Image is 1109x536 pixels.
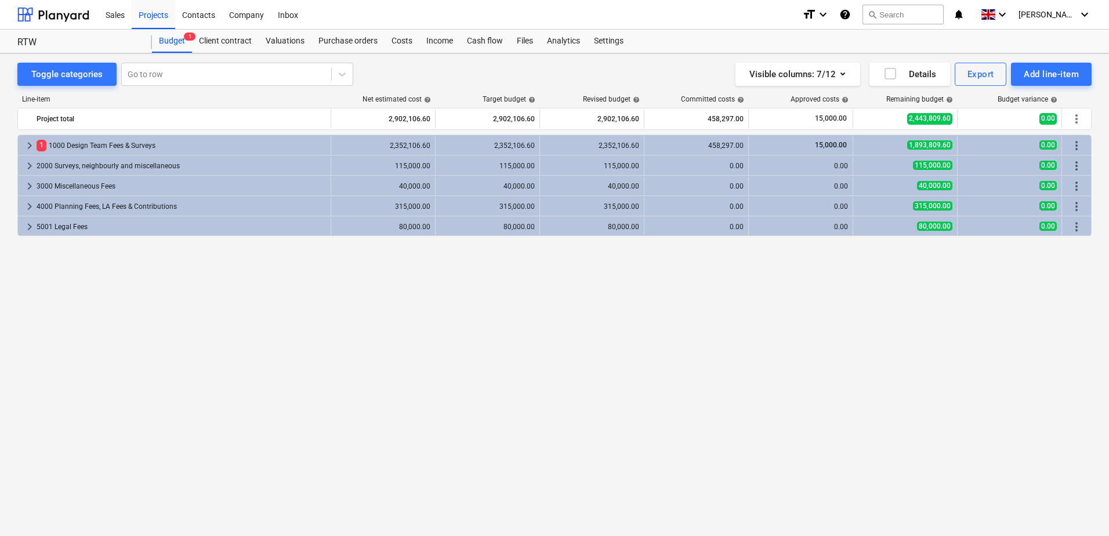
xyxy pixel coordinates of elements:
div: 0.00 [649,223,744,231]
span: 1 [184,32,195,41]
i: keyboard_arrow_down [995,8,1009,21]
div: 458,297.00 [649,110,744,128]
span: 0.00 [1039,181,1057,190]
div: 4000 Planning Fees, LA Fees & Contributions [37,197,326,216]
div: Visible columns : 7/12 [749,67,846,82]
div: 315,000.00 [440,202,535,211]
a: Costs [385,30,419,53]
span: More actions [1070,200,1083,213]
div: 115,000.00 [336,162,430,170]
div: Client contract [192,30,259,53]
button: Search [862,5,944,24]
a: Settings [587,30,630,53]
div: 3000 Miscellaneous Fees [37,177,326,195]
button: Add line-item [1011,63,1092,86]
div: Details [883,67,936,82]
div: Project total [37,110,326,128]
div: 80,000.00 [545,223,639,231]
i: keyboard_arrow_down [816,8,830,21]
button: Visible columns:7/12 [735,63,860,86]
iframe: Chat Widget [1051,480,1109,536]
span: 0.00 [1039,161,1057,170]
span: More actions [1070,159,1083,173]
a: Analytics [540,30,587,53]
span: 2,443,809.60 [907,113,952,124]
div: 2,902,106.60 [545,110,639,128]
div: 80,000.00 [336,223,430,231]
div: Remaining budget [886,95,953,103]
a: Valuations [259,30,311,53]
span: help [630,96,640,103]
div: Target budget [483,95,535,103]
div: 2,902,106.60 [336,110,430,128]
div: 315,000.00 [336,202,430,211]
div: 315,000.00 [545,202,639,211]
span: 40,000.00 [917,181,952,190]
span: 0.00 [1039,222,1057,231]
div: 5001 Legal Fees [37,218,326,236]
button: Details [869,63,950,86]
span: help [1048,96,1057,103]
div: 0.00 [649,182,744,190]
a: Purchase orders [311,30,385,53]
button: Export [955,63,1007,86]
div: 458,297.00 [649,142,744,150]
i: format_size [802,8,816,21]
div: 0.00 [649,202,744,211]
span: 1 [37,140,46,151]
span: help [944,96,953,103]
div: Committed costs [681,95,744,103]
span: 115,000.00 [913,161,952,170]
span: help [839,96,849,103]
div: 0.00 [753,202,848,211]
div: RTW [17,37,138,49]
span: 0.00 [1039,140,1057,150]
div: 40,000.00 [545,182,639,190]
span: 315,000.00 [913,201,952,211]
span: 0.00 [1039,113,1057,124]
a: Files [510,30,540,53]
i: Knowledge base [839,8,851,21]
div: 0.00 [753,223,848,231]
i: keyboard_arrow_down [1078,8,1092,21]
span: 15,000.00 [814,114,848,124]
div: Export [967,67,994,82]
span: [PERSON_NAME] [1019,10,1077,19]
a: Cash flow [460,30,510,53]
span: More actions [1070,139,1083,153]
div: Approved costs [791,95,849,103]
span: search [868,10,877,19]
span: keyboard_arrow_right [23,139,37,153]
div: 40,000.00 [336,182,430,190]
span: More actions [1070,220,1083,234]
div: Net estimated cost [363,95,431,103]
div: 115,000.00 [440,162,535,170]
span: 1,893,809.60 [907,140,952,150]
a: Income [419,30,460,53]
span: keyboard_arrow_right [23,220,37,234]
span: More actions [1070,179,1083,193]
div: Budget [152,30,192,53]
div: 2000 Surveys, neighbourly and miscellaneous [37,157,326,175]
div: 40,000.00 [440,182,535,190]
span: help [735,96,744,103]
div: Budget variance [998,95,1057,103]
div: Add line-item [1024,67,1079,82]
div: 80,000.00 [440,223,535,231]
div: 2,352,106.60 [545,142,639,150]
div: 0.00 [649,162,744,170]
span: help [422,96,431,103]
div: Line-item [17,95,332,103]
div: 2,902,106.60 [440,110,535,128]
div: 0.00 [753,182,848,190]
span: help [526,96,535,103]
